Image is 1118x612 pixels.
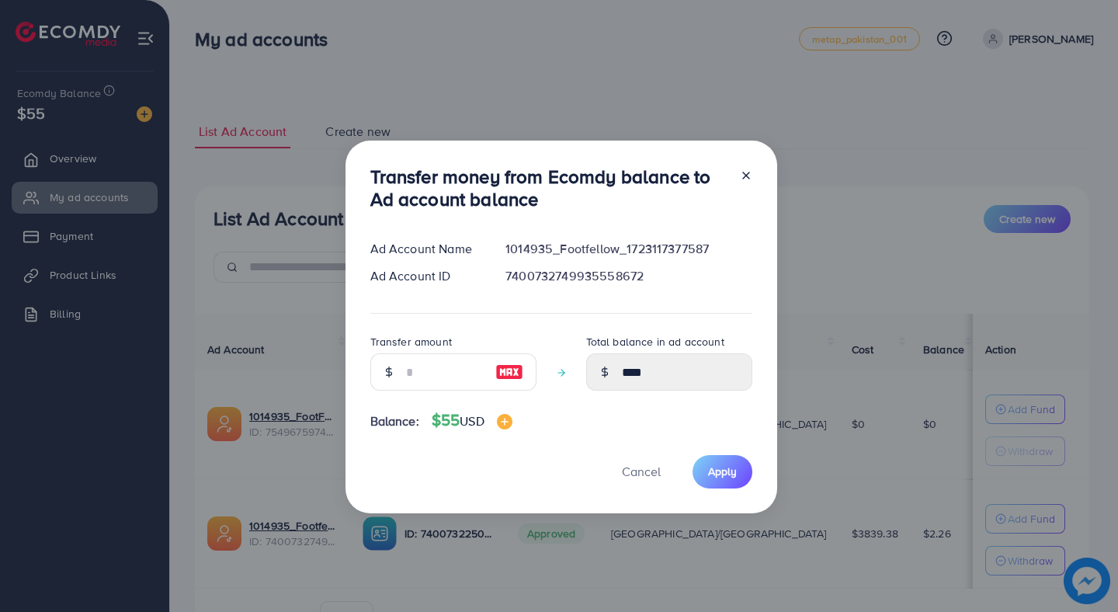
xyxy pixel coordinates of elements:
div: Ad Account Name [358,240,494,258]
span: Apply [708,464,737,479]
img: image [497,414,512,429]
button: Cancel [602,455,680,489]
button: Apply [693,455,752,489]
div: 1014935_Footfellow_1723117377587 [493,240,764,258]
span: Balance: [370,412,419,430]
h3: Transfer money from Ecomdy balance to Ad account balance [370,165,727,210]
div: 7400732749935558672 [493,267,764,285]
div: Ad Account ID [358,267,494,285]
img: image [495,363,523,381]
label: Total balance in ad account [586,334,724,349]
h4: $55 [432,411,512,430]
label: Transfer amount [370,334,452,349]
span: Cancel [622,463,661,480]
span: USD [460,412,484,429]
